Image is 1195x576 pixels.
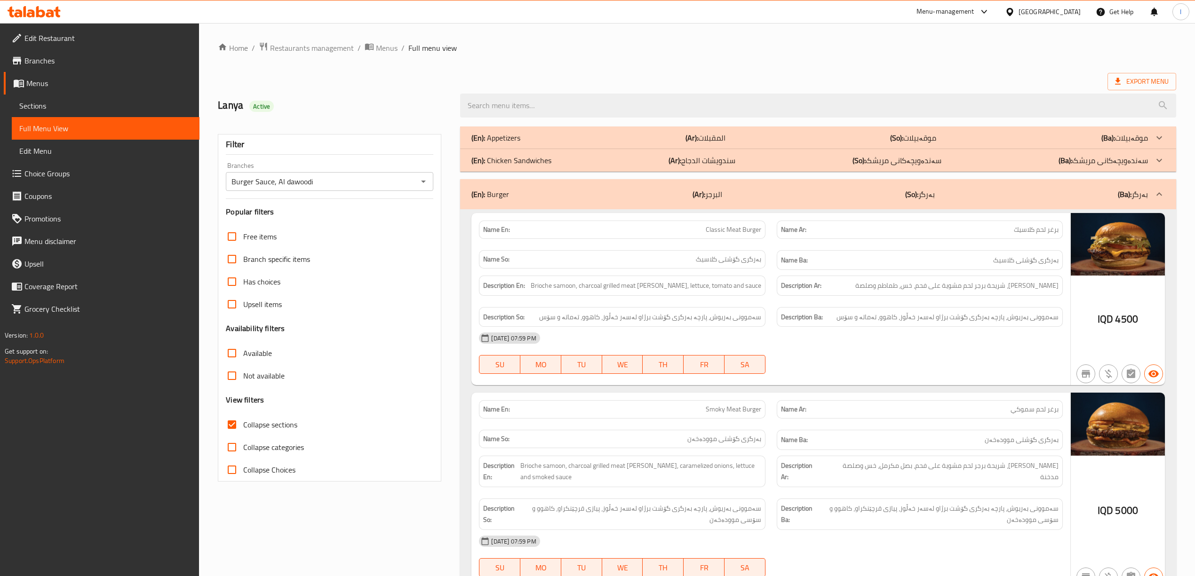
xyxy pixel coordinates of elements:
img: %D8%A8%D8%B1%D8%AC%D8%B1_%D9%84%D8%AD%D9%85_%D8%B3%D9%85%D9%88%D9%83%D9%8A638959832233501779.jpg [1071,393,1165,455]
strong: Description So: [483,503,518,526]
span: بەرگری گۆشتی موودەخەن [985,434,1059,446]
a: Sections [12,95,199,117]
b: (Ba): [1101,131,1115,145]
strong: Description Ba: [781,503,817,526]
span: Smoky Meat Burger [706,404,761,414]
a: Promotions [4,207,199,230]
a: Home [218,42,248,54]
span: IQD [1098,501,1113,520]
span: 4500 [1115,310,1138,328]
p: البرجر [693,189,722,200]
span: Export Menu [1115,76,1169,87]
span: سەموونی بەریوش، پارچە بەرگری گۆشت برژاو لەسەر خەڵوز، پیازی قرچێنکراو، کاهوو و سۆسی موودەخەن [520,503,761,526]
span: Free items [243,231,277,242]
span: [DATE] 07:59 PM [487,537,540,546]
p: Chicken Sandwiches [471,155,551,166]
span: [DATE] 07:59 PM [487,334,540,343]
div: (En): Chicken Sandwiches(Ar):سندويشات الدجاج(So):سەندەویچەکانی مریشک(Ba):سەندەویچەکانی مریشک [460,149,1176,172]
b: (Ba): [1118,187,1131,201]
button: Available [1144,364,1163,383]
strong: Name Ar: [781,225,806,235]
span: Full menu view [408,42,457,54]
span: Get support on: [5,345,48,357]
a: Support.OpsPlatform [5,355,64,367]
a: Upsell [4,252,199,275]
button: SU [479,355,520,374]
span: Sections [19,100,192,111]
input: search [460,94,1176,118]
span: Choice Groups [24,168,192,179]
span: Has choices [243,276,280,287]
span: Collapse sections [243,419,297,430]
div: Active [249,101,274,112]
span: IQD [1098,310,1113,328]
p: Appetizers [471,132,520,143]
a: Menus [365,42,398,54]
span: MO [524,561,558,575]
a: Menus [4,72,199,95]
a: Full Menu View [12,117,199,140]
span: بەرگری گۆشتی موودەخەن [687,434,761,444]
div: Filter [226,134,433,155]
b: (So): [890,131,903,145]
span: سەموونی بەریوش، پارچە بەرگری گۆشت برژاو لەسەر خەڵوز، کاهوو، تەماتە و سۆس [836,311,1059,323]
p: سەندەویچەکانی مریشک [1059,155,1148,166]
a: Coupons [4,185,199,207]
span: Upsell items [243,299,282,310]
span: 1.0.0 [29,329,44,341]
div: Menu-management [916,6,974,17]
span: SU [483,358,517,371]
span: Promotions [24,213,192,224]
span: SU [483,561,517,575]
span: Active [249,102,274,111]
span: Export Menu [1107,73,1176,90]
b: (Ar): [669,153,681,167]
strong: Description En: [483,460,518,483]
div: [GEOGRAPHIC_DATA] [1019,7,1081,17]
p: موقەبیلات [890,132,936,143]
b: (En): [471,153,485,167]
a: Edit Restaurant [4,27,199,49]
button: Open [417,175,430,188]
button: Not branch specific item [1076,364,1095,383]
span: برغر لحم سموكي [1011,404,1059,414]
button: TH [643,355,684,374]
div: (En): Burger(Ar):البرجر(So):بەرگر(Ba):بەرگر [460,179,1176,209]
nav: breadcrumb [218,42,1176,54]
strong: Name Ba: [781,254,808,266]
strong: Description So: [483,311,525,323]
span: WE [606,358,639,371]
span: TH [646,358,680,371]
a: Edit Menu [12,140,199,162]
span: صمون بريوش، شريحة برجر لحم مشوية على فحم، خس، طماطم وصلصة [855,280,1059,292]
b: (So): [852,153,866,167]
b: (En): [471,131,485,145]
span: Branches [24,55,192,66]
h3: Availability filters [226,323,285,334]
span: Collapse Choices [243,464,295,475]
span: بەرگری گۆشتی کلاسیک [993,254,1059,266]
button: WE [602,355,643,374]
button: TU [561,355,602,374]
b: (Ar): [685,131,698,145]
span: Coupons [24,190,192,202]
p: سەندەویچەکانی مریشک [852,155,941,166]
a: Choice Groups [4,162,199,185]
span: Grocery Checklist [24,303,192,315]
strong: Name En: [483,225,510,235]
a: Branches [4,49,199,72]
span: SA [728,561,762,575]
button: SA [725,355,765,374]
span: سەموونی بەریوش، پارچە بەرگری گۆشت برژاو لەسەر خەڵوز، پیازی قرچێنکراو، کاهوو و سۆسی موودەخەن [818,503,1059,526]
strong: Description En: [483,280,525,292]
p: بەرگر [905,189,935,200]
div: (En): Appetizers(Ar):المقبلات(So):موقەبیلات(Ba):موقەبیلات [460,126,1176,149]
li: / [252,42,255,54]
button: Not has choices [1122,364,1140,383]
a: Coverage Report [4,275,199,298]
strong: Name Ba: [781,434,808,446]
span: TU [565,561,598,575]
span: Menus [376,42,398,54]
h2: Lanya [218,98,449,112]
a: Grocery Checklist [4,298,199,320]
